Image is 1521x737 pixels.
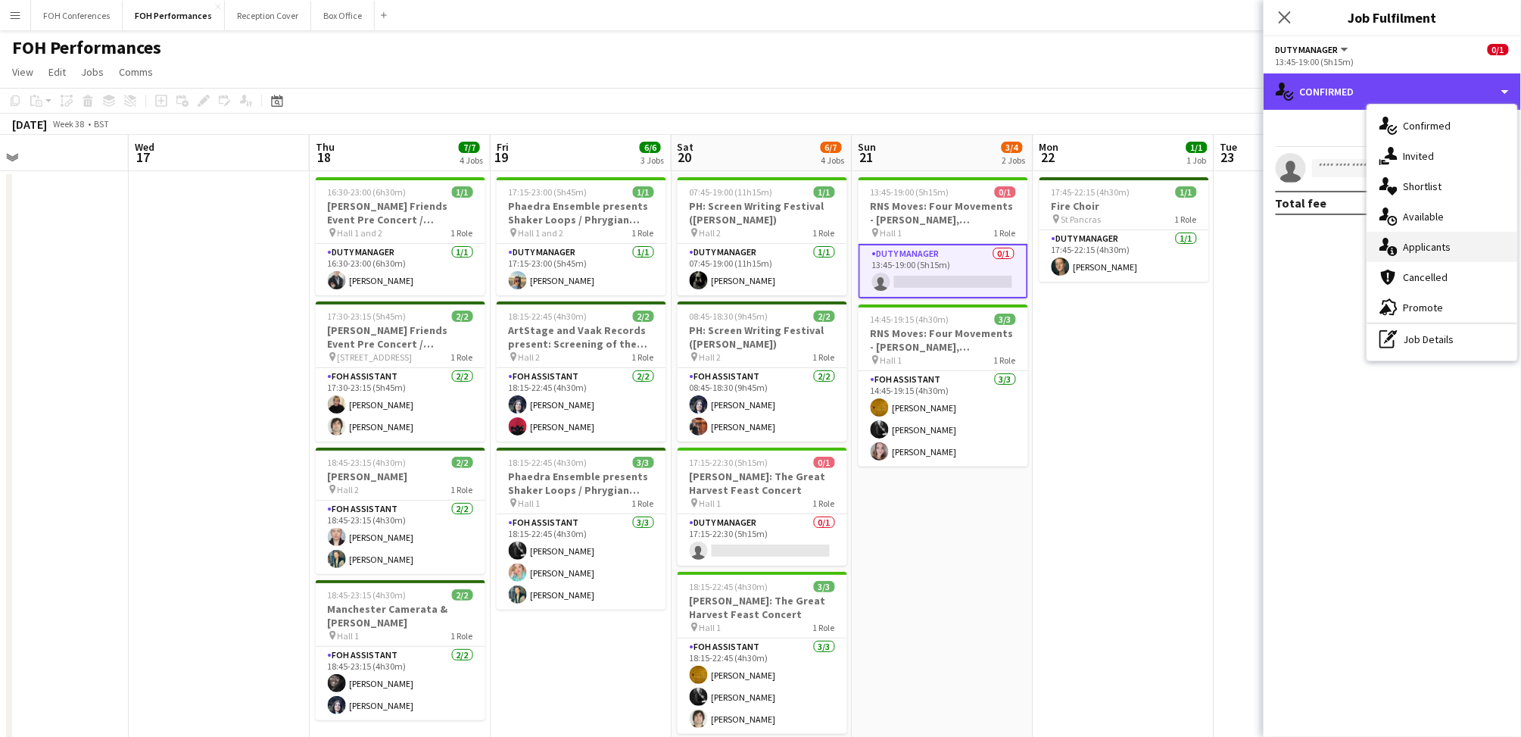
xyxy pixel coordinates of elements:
[994,354,1016,366] span: 1 Role
[135,140,154,154] span: Wed
[814,186,835,198] span: 1/1
[1002,155,1026,166] div: 2 Jobs
[1002,142,1023,153] span: 3/4
[1264,8,1521,27] h3: Job Fulfilment
[519,498,541,509] span: Hall 1
[497,177,666,295] app-job-card: 17:15-23:00 (5h45m)1/1Phaedra Ensemble presents Shaker Loops / Phrygian Gates / ArtStage and Vaak...
[1367,232,1517,262] div: Applicants
[497,244,666,295] app-card-role: Duty Manager1/117:15-23:00 (5h45m)[PERSON_NAME]
[451,227,473,239] span: 1 Role
[814,457,835,468] span: 0/1
[316,177,485,295] app-job-card: 16:30-23:00 (6h30m)1/1[PERSON_NAME] Friends Event Pre Concert / Manchester Camerata & [PERSON_NAM...
[813,227,835,239] span: 1 Role
[859,326,1028,354] h3: RNS Moves: Four Movements - [PERSON_NAME], [PERSON_NAME], [PERSON_NAME] & [PERSON_NAME]
[75,62,110,82] a: Jobs
[678,572,847,734] div: 18:15-22:45 (4h30m)3/3[PERSON_NAME]: The Great Harvest Feast Concert Hall 11 RoleFOH Assistant3/3...
[678,244,847,295] app-card-role: Duty Manager1/107:45-19:00 (11h15m)[PERSON_NAME]
[632,227,654,239] span: 1 Role
[859,371,1028,467] app-card-role: FOH Assistant3/314:45-19:15 (4h30m)[PERSON_NAME][PERSON_NAME][PERSON_NAME]
[690,581,768,592] span: 18:15-22:45 (4h30m)
[452,589,473,601] span: 2/2
[1061,214,1102,225] span: St Pancras
[94,118,109,130] div: BST
[316,448,485,574] app-job-card: 18:45-23:15 (4h30m)2/2[PERSON_NAME] Hall 21 RoleFOH Assistant2/218:45-23:15 (4h30m)[PERSON_NAME][...
[678,323,847,351] h3: PH: Screen Writing Festival ([PERSON_NAME])
[871,314,949,325] span: 14:45-19:15 (4h30m)
[113,62,159,82] a: Comms
[821,155,845,166] div: 4 Jobs
[690,311,768,322] span: 08:45-18:30 (9h45m)
[995,186,1016,198] span: 0/1
[497,301,666,442] div: 18:15-22:45 (4h30m)2/2ArtStage and Vaak Records present: Screening of the silent masterpiece Gras...
[821,142,842,153] span: 6/7
[859,199,1028,226] h3: RNS Moves: Four Movements - [PERSON_NAME], [PERSON_NAME], [PERSON_NAME] & [PERSON_NAME]
[678,199,847,226] h3: PH: Screen Writing Festival ([PERSON_NAME])
[995,314,1016,325] span: 3/3
[678,368,847,442] app-card-role: FOH Assistant2/208:45-18:30 (9h45m)[PERSON_NAME][PERSON_NAME]
[42,62,72,82] a: Edit
[451,484,473,495] span: 1 Role
[123,1,225,30] button: FOH Performances
[678,470,847,497] h3: [PERSON_NAME]: The Great Harvest Feast Concert
[871,186,949,198] span: 13:45-19:00 (5h15m)
[6,62,39,82] a: View
[452,186,473,198] span: 1/1
[678,140,694,154] span: Sat
[813,351,835,363] span: 1 Role
[678,639,847,734] app-card-role: FOH Assistant3/318:15-22:45 (4h30m)[PERSON_NAME][PERSON_NAME][PERSON_NAME]
[338,630,360,642] span: Hall 1
[880,227,902,239] span: Hall 1
[338,351,413,363] span: [STREET_ADDRESS]
[1037,148,1059,166] span: 22
[859,304,1028,467] app-job-card: 14:45-19:15 (4h30m)3/3RNS Moves: Four Movements - [PERSON_NAME], [PERSON_NAME], [PERSON_NAME] & [...
[497,199,666,226] h3: Phaedra Ensemble presents Shaker Loops / Phrygian Gates / ArtStage and Vaak Records present: Scre...
[119,65,153,79] span: Comms
[12,36,161,59] h1: FOH Performances
[497,448,666,610] app-job-card: 18:15-22:45 (4h30m)3/3Phaedra Ensemble presents Shaker Loops / Phrygian Gates Hall 11 RoleFOH Ass...
[316,301,485,442] app-job-card: 17:30-23:15 (5h45m)2/2[PERSON_NAME] Friends Event Pre Concert / Manchester Camerata & [PERSON_NAM...
[452,457,473,468] span: 2/2
[1276,44,1339,55] span: Duty Manager
[1052,186,1130,198] span: 17:45-22:15 (4h30m)
[519,351,541,363] span: Hall 2
[632,498,654,509] span: 1 Role
[1187,155,1207,166] div: 1 Job
[31,1,123,30] button: FOH Conferences
[1218,148,1238,166] span: 23
[452,311,473,322] span: 2/2
[1276,44,1351,55] button: Duty Manager
[859,177,1028,298] app-job-card: 13:45-19:00 (5h15m)0/1RNS Moves: Four Movements - [PERSON_NAME], [PERSON_NAME], [PERSON_NAME] & [...
[519,227,564,239] span: Hall 1 and 2
[316,580,485,720] div: 18:45-23:15 (4h30m)2/2Manchester Camerata & [PERSON_NAME] Hall 11 RoleFOH Assistant2/218:45-23:15...
[678,448,847,566] div: 17:15-22:30 (5h15m)0/1[PERSON_NAME]: The Great Harvest Feast Concert Hall 11 RoleDuty Manager0/11...
[1367,201,1517,232] div: Available
[856,148,877,166] span: 21
[1367,111,1517,141] div: Confirmed
[1367,324,1517,354] div: Job Details
[50,118,88,130] span: Week 38
[859,244,1028,298] app-card-role: Duty Manager0/113:45-19:00 (5h15m)
[1039,199,1209,213] h3: Fire Choir
[814,581,835,592] span: 3/3
[1039,177,1209,282] div: 17:45-22:15 (4h30m)1/1Fire Choir St Pancras1 RoleDuty Manager1/117:45-22:15 (4h30m)[PERSON_NAME]
[1186,142,1208,153] span: 1/1
[316,140,335,154] span: Thu
[1220,140,1238,154] span: Tue
[700,498,722,509] span: Hall 1
[497,514,666,610] app-card-role: FOH Assistant3/318:15-22:45 (4h30m)[PERSON_NAME][PERSON_NAME][PERSON_NAME]
[328,457,407,468] span: 18:45-23:15 (4h30m)
[12,117,47,132] div: [DATE]
[48,65,66,79] span: Edit
[633,311,654,322] span: 2/2
[459,142,480,153] span: 7/7
[641,155,664,166] div: 3 Jobs
[1367,262,1517,292] div: Cancelled
[225,1,311,30] button: Reception Cover
[678,177,847,295] div: 07:45-19:00 (11h15m)1/1PH: Screen Writing Festival ([PERSON_NAME]) Hall 21 RoleDuty Manager1/107:...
